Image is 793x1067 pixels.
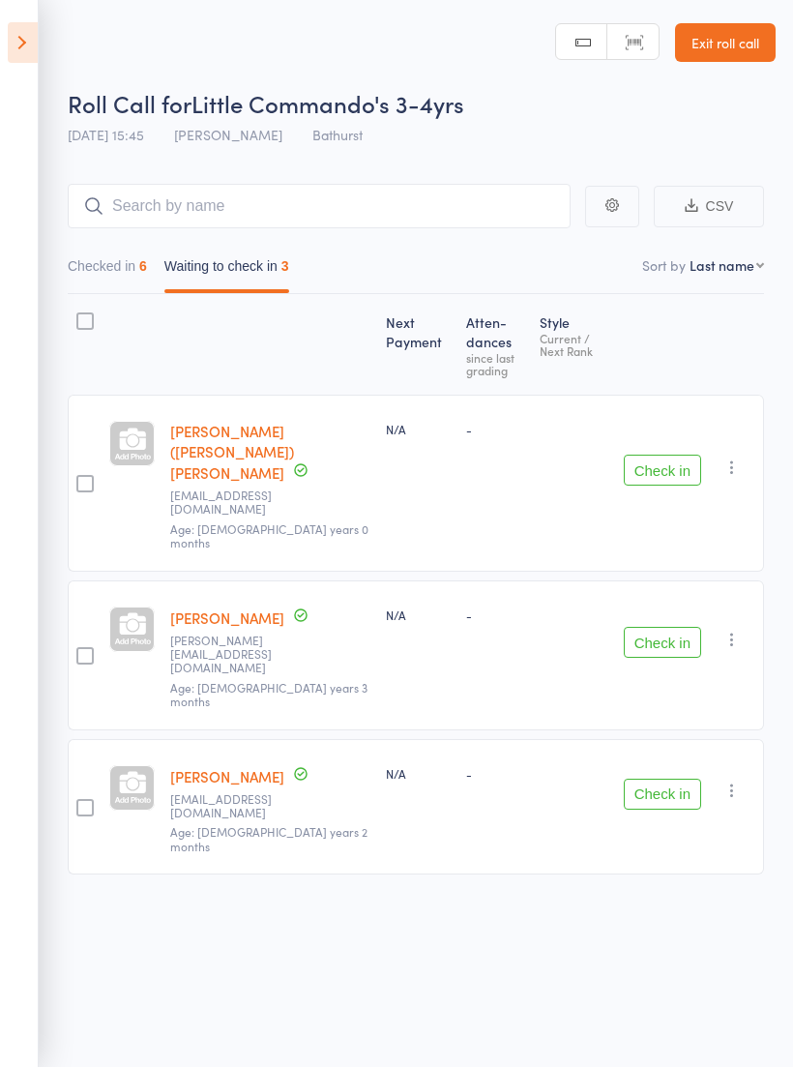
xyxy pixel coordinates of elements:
[642,255,686,275] label: Sort by
[690,255,754,275] div: Last name
[466,607,525,623] div: -
[68,184,571,228] input: Search by name
[378,303,458,386] div: Next Payment
[170,608,284,628] a: [PERSON_NAME]
[68,125,144,144] span: [DATE] 15:45
[170,766,284,786] a: [PERSON_NAME]
[174,125,282,144] span: [PERSON_NAME]
[654,186,764,227] button: CSV
[170,634,296,675] small: Brierley.gelling@outlook.com
[466,351,525,376] div: since last grading
[170,421,294,483] a: [PERSON_NAME] ([PERSON_NAME]) [PERSON_NAME]
[164,249,289,293] button: Waiting to check in3
[170,489,296,517] small: alexjchristian2017@outlook.com
[170,520,368,550] span: Age: [DEMOGRAPHIC_DATA] years 0 months
[624,779,701,810] button: Check in
[466,421,525,437] div: -
[386,421,451,437] div: N/A
[68,87,191,119] span: Roll Call for
[170,792,296,820] small: tegankastelein@gmail.com
[386,607,451,623] div: N/A
[466,765,525,782] div: -
[532,303,615,386] div: Style
[281,258,289,274] div: 3
[191,87,464,119] span: Little Commando's 3-4yrs
[624,455,701,486] button: Check in
[68,249,147,293] button: Checked in6
[458,303,533,386] div: Atten­dances
[170,679,367,709] span: Age: [DEMOGRAPHIC_DATA] years 3 months
[386,765,451,782] div: N/A
[540,332,607,357] div: Current / Next Rank
[312,125,363,144] span: Bathurst
[139,258,147,274] div: 6
[624,627,701,658] button: Check in
[675,23,776,62] a: Exit roll call
[170,823,367,853] span: Age: [DEMOGRAPHIC_DATA] years 2 months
